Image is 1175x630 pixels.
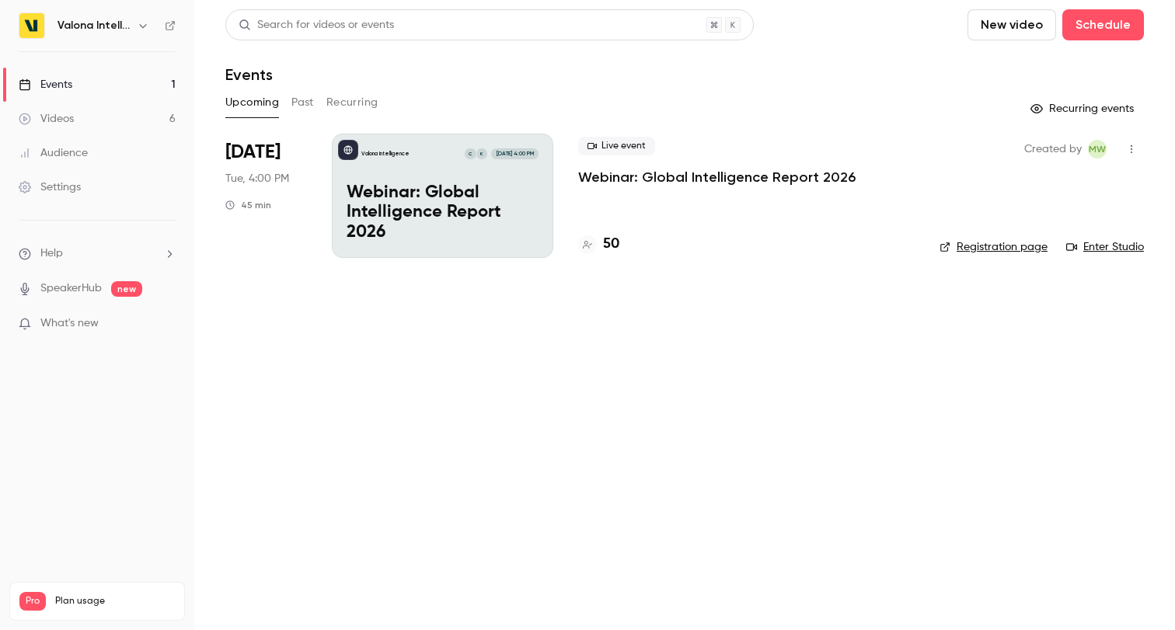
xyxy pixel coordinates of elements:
button: Upcoming [225,90,279,115]
img: Valona Intelligence [19,13,44,38]
div: Audience [19,145,88,161]
div: Settings [19,179,81,195]
div: Search for videos or events [239,17,394,33]
span: Tue, 4:00 PM [225,171,289,186]
a: 50 [578,234,619,255]
span: [DATE] 4:00 PM [491,148,538,159]
button: Recurring [326,90,378,115]
button: Schedule [1062,9,1144,40]
span: What's new [40,315,99,332]
h1: Events [225,65,273,84]
span: Plan usage [55,595,175,607]
button: Recurring events [1023,96,1144,121]
h4: 50 [603,234,619,255]
span: Live event [578,137,655,155]
span: [DATE] [225,140,281,165]
div: Videos [19,111,74,127]
div: 45 min [225,199,271,211]
a: Webinar: Global Intelligence Report 2026 [578,168,856,186]
p: Valona Intelligence [361,150,410,158]
div: Sep 30 Tue, 4:00 PM (Europe/Helsinki) [225,134,307,258]
span: Created by [1024,140,1082,158]
div: Events [19,77,72,92]
a: Enter Studio [1066,239,1144,255]
span: Melina Weckman [1088,140,1107,158]
div: K [476,148,488,160]
span: Help [40,245,63,262]
a: Registration page [940,239,1048,255]
li: help-dropdown-opener [19,245,176,262]
p: Webinar: Global Intelligence Report 2026 [347,183,539,243]
a: SpeakerHub [40,280,102,297]
span: Pro [19,592,46,611]
h6: Valona Intelligence [58,18,131,33]
span: new [111,281,142,297]
div: C [464,148,476,160]
button: Past [291,90,314,115]
span: MW [1089,140,1106,158]
button: New video [968,9,1056,40]
a: Webinar: Global Intelligence Report 2026Valona IntelligenceKC[DATE] 4:00 PMWebinar: Global Intell... [332,134,553,258]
